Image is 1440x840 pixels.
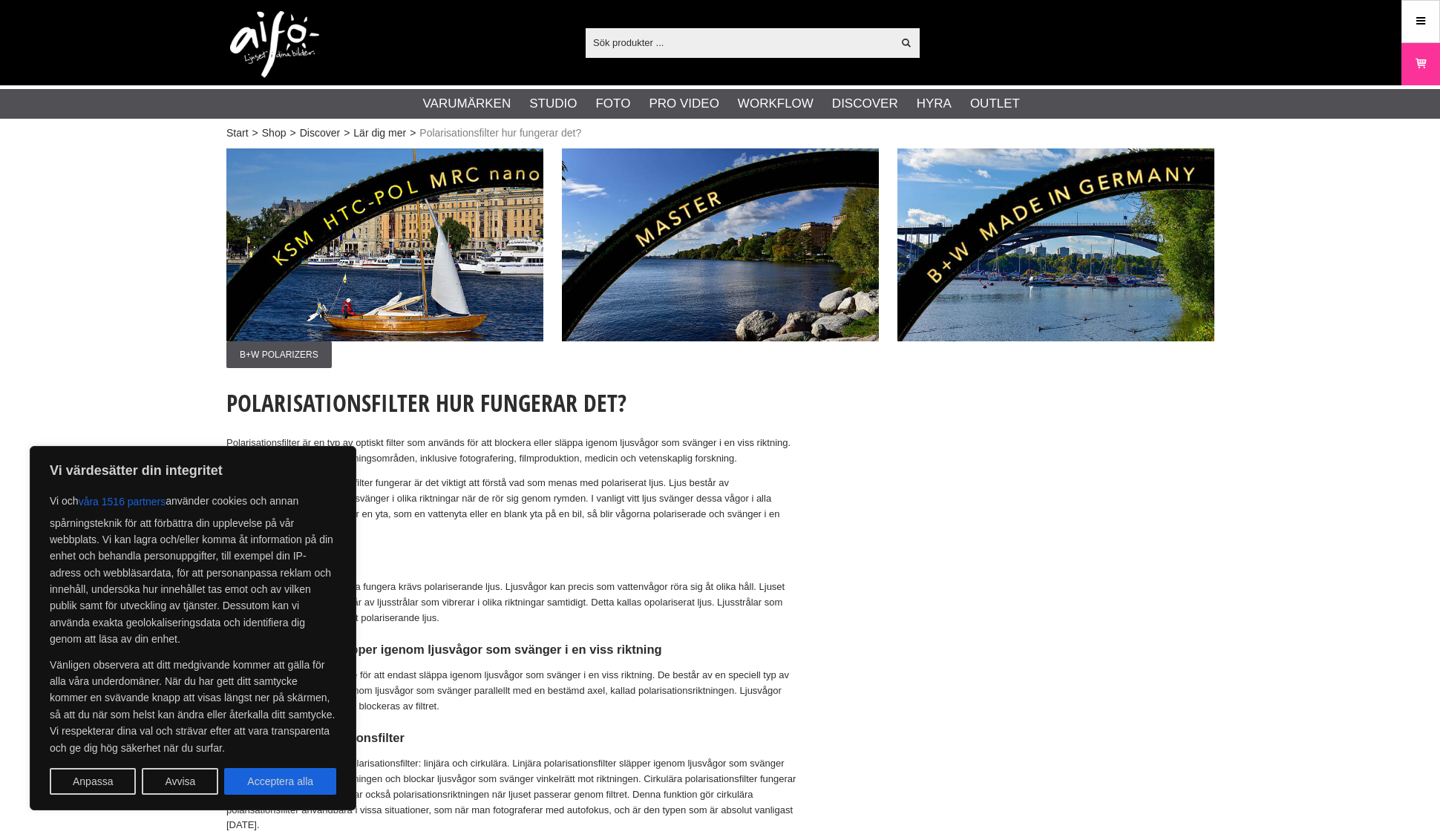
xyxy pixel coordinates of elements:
[226,553,796,570] h4: Polariserande ljus
[50,488,336,648] p: Vi och använder cookies och annan spårningsteknik för att förbättra din upplevelse på vår webbpla...
[226,341,332,368] span: B+W POLARIZERS
[410,125,416,141] span: >
[226,125,249,141] a: Start
[50,657,336,756] p: Vänligen observera att ditt medgivande kommer att gälla för alla våra underdomäner. När du har ge...
[226,668,796,714] p: Polarisationsfilter är utformade för att endast släppa igenom ljusvågor som svänger i en viss rik...
[738,94,814,114] a: Workflow
[419,125,581,141] span: Polarisationsfilter hur fungerar det?
[226,580,796,626] p: För att ett polarisationsfilter ska fungera krävs polariserande ljus. Ljusvågor kan precis som va...
[226,641,796,658] h4: Polarisationsfilter släpper igenom ljusvågor som svänger i en viss riktning
[230,11,319,78] img: logo.png
[344,125,350,141] span: >
[970,94,1020,114] a: Outlet
[226,476,796,537] p: För att förstå hur polarisationsfilter fungerar är det viktigt att förstå vad som menas med polar...
[586,31,892,53] input: Sök produkter ...
[226,756,796,833] p: Det finns två huvudtyper av polarisationsfilter: linjära och cirkulära. Linjära polarisationsfilt...
[917,94,952,114] a: Hyra
[226,148,543,368] a: Annons:001 ban-bwf-poltek-001.jpgB+W POLARIZERS
[289,125,295,141] span: >
[50,462,336,479] p: Vi värdesätter din integritet
[226,729,796,747] h4: Två typer av polarisationsfilter
[300,125,340,141] a: Discover
[226,148,543,341] img: Annons:001 ban-bwf-poltek-001.jpg
[562,148,879,341] img: Annons:002 ban-bwf-poltek-002.jpg
[832,94,898,114] a: Discover
[529,94,577,114] a: Studio
[897,148,1214,341] img: Annons:003 ban-bwf-poltek-003.jpg
[262,125,287,141] a: Shop
[423,94,511,114] a: Varumärken
[649,94,719,114] a: Pro Video
[50,768,136,795] button: Anpassa
[595,94,630,114] a: Foto
[224,768,336,795] button: Acceptera alla
[226,387,796,419] h1: Polarisationsfilter hur fungerar det?
[142,768,218,795] button: Avvisa
[30,446,356,810] div: Vi värdesätter din integritet
[79,488,166,515] button: våra 1516 partners
[353,125,406,141] a: Lär dig mer
[226,436,796,467] p: Polarisationsfilter är en typ av optiskt filter som används för att blockera eller släppa igenom ...
[252,125,258,141] span: >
